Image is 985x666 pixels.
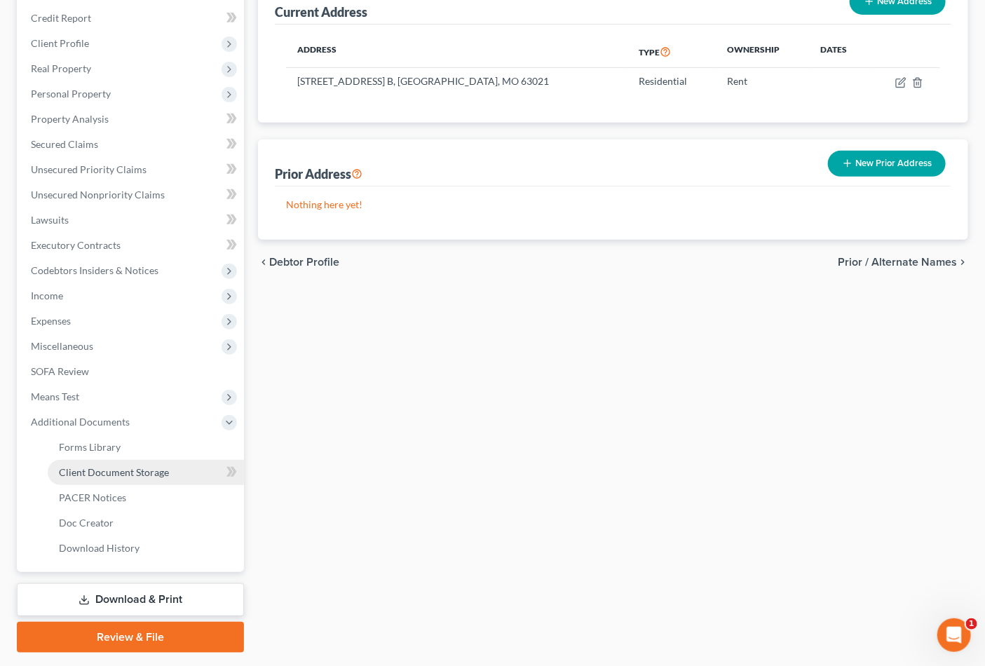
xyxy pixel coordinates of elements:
td: [STREET_ADDRESS] B, [GEOGRAPHIC_DATA], MO 63021 [286,68,627,95]
a: SOFA Review [20,359,244,384]
span: Download History [59,542,140,554]
a: Executory Contracts [20,233,244,258]
p: Nothing here yet! [286,198,940,212]
span: Forms Library [59,441,121,453]
span: Secured Claims [31,138,98,150]
span: Credit Report [31,12,91,24]
span: SOFA Review [31,365,89,377]
span: Executory Contracts [31,239,121,251]
span: Lawsuits [31,214,69,226]
span: Codebtors Insiders & Notices [31,264,158,276]
a: Doc Creator [48,510,244,536]
i: chevron_left [258,257,269,268]
span: 1 [966,618,977,630]
span: Income [31,290,63,301]
a: Secured Claims [20,132,244,157]
span: Unsecured Nonpriority Claims [31,189,165,201]
span: Debtor Profile [269,257,339,268]
td: Rent [716,68,809,95]
span: Miscellaneous [31,340,93,352]
a: Credit Report [20,6,244,31]
button: New Prior Address [828,151,946,177]
th: Type [627,36,716,68]
div: Current Address [275,4,367,20]
a: Lawsuits [20,208,244,233]
span: Personal Property [31,88,111,100]
span: Client Profile [31,37,89,49]
span: Expenses [31,315,71,327]
iframe: Intercom live chat [937,618,971,652]
a: Unsecured Nonpriority Claims [20,182,244,208]
a: Review & File [17,622,244,653]
i: chevron_right [957,257,968,268]
a: Unsecured Priority Claims [20,157,244,182]
span: PACER Notices [59,491,126,503]
a: Property Analysis [20,107,244,132]
th: Ownership [716,36,809,68]
th: Dates [809,36,870,68]
a: Download History [48,536,244,561]
span: Property Analysis [31,113,109,125]
a: PACER Notices [48,485,244,510]
a: Download & Print [17,583,244,616]
div: Prior Address [275,165,362,182]
span: Unsecured Priority Claims [31,163,147,175]
span: Prior / Alternate Names [838,257,957,268]
span: Additional Documents [31,416,130,428]
button: Prior / Alternate Names chevron_right [838,257,968,268]
th: Address [286,36,627,68]
td: Residential [627,68,716,95]
a: Client Document Storage [48,460,244,485]
span: Client Document Storage [59,466,169,478]
span: Means Test [31,390,79,402]
span: Doc Creator [59,517,114,529]
button: chevron_left Debtor Profile [258,257,339,268]
a: Forms Library [48,435,244,460]
span: Real Property [31,62,91,74]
